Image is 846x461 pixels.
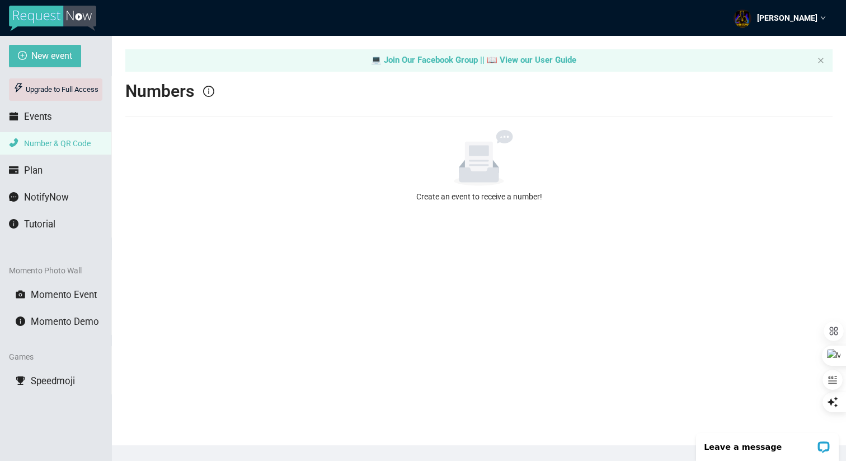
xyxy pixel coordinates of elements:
a: laptop Join Our Facebook Group || [371,55,487,65]
div: Create an event to receive a number! [130,190,828,203]
span: laptop [371,55,382,65]
span: info-circle [203,86,214,97]
span: down [820,15,826,21]
a: laptop View our User Guide [487,55,576,65]
img: RequestNow [9,6,96,31]
span: info-circle [9,219,18,229]
span: info-circle [16,316,25,326]
span: New event [31,49,72,63]
button: plus-circleNew event [9,45,81,67]
span: laptop [487,55,497,65]
span: Plan [24,165,43,176]
img: ACg8ocJVpWadCcBhObC86esrnf4myujbwJIGVD86cXXs5kdwT9JTkvU4=s96-c [734,10,751,27]
span: trophy [16,376,25,385]
span: calendar [9,111,18,121]
span: Speedmoji [31,375,75,387]
iframe: LiveChat chat widget [689,426,846,461]
span: thunderbolt [13,83,23,93]
span: Momento Demo [31,316,99,327]
strong: [PERSON_NAME] [757,13,817,22]
span: Number & QR Code [24,139,91,148]
span: message [9,192,18,202]
button: close [817,57,824,64]
span: camera [16,290,25,299]
span: phone [9,138,18,147]
span: Momento Event [31,289,97,300]
span: credit-card [9,165,18,175]
div: Upgrade to Full Access [9,78,102,101]
span: plus-circle [18,51,27,62]
span: Events [24,111,52,122]
h2: Numbers [125,80,194,103]
span: NotifyNow [24,192,69,203]
span: Tutorial [24,218,55,230]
